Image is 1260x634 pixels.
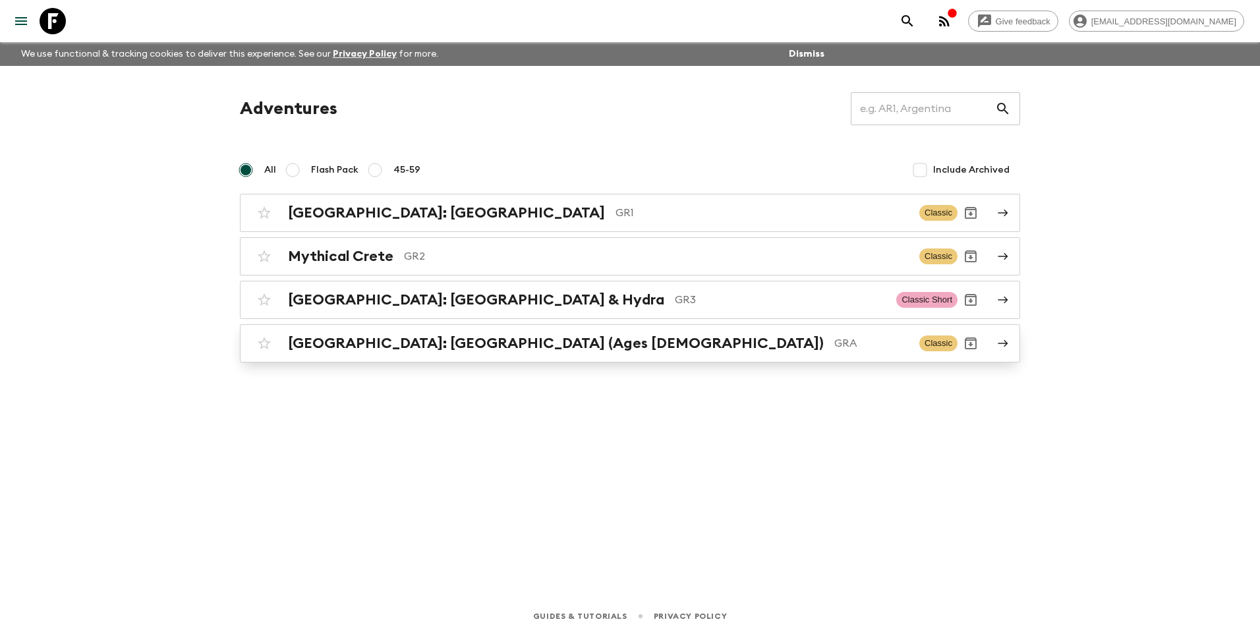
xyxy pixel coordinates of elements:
[958,200,984,226] button: Archive
[240,194,1020,232] a: [GEOGRAPHIC_DATA]: [GEOGRAPHIC_DATA]GR1ClassicArchive
[968,11,1058,32] a: Give feedback
[958,330,984,357] button: Archive
[919,335,958,351] span: Classic
[240,237,1020,275] a: Mythical CreteGR2ClassicArchive
[851,90,995,127] input: e.g. AR1, Argentina
[894,8,921,34] button: search adventures
[786,45,828,63] button: Dismiss
[264,163,276,177] span: All
[958,287,984,313] button: Archive
[1069,11,1244,32] div: [EMAIL_ADDRESS][DOMAIN_NAME]
[1084,16,1244,26] span: [EMAIL_ADDRESS][DOMAIN_NAME]
[958,243,984,270] button: Archive
[896,292,958,308] span: Classic Short
[393,163,420,177] span: 45-59
[654,609,727,623] a: Privacy Policy
[933,163,1010,177] span: Include Archived
[919,248,958,264] span: Classic
[311,163,358,177] span: Flash Pack
[240,281,1020,319] a: [GEOGRAPHIC_DATA]: [GEOGRAPHIC_DATA] & HydraGR3Classic ShortArchive
[240,324,1020,362] a: [GEOGRAPHIC_DATA]: [GEOGRAPHIC_DATA] (Ages [DEMOGRAPHIC_DATA])GRAClassicArchive
[288,204,605,221] h2: [GEOGRAPHIC_DATA]: [GEOGRAPHIC_DATA]
[288,248,393,265] h2: Mythical Crete
[533,609,627,623] a: Guides & Tutorials
[834,335,909,351] p: GRA
[333,49,397,59] a: Privacy Policy
[8,8,34,34] button: menu
[988,16,1058,26] span: Give feedback
[404,248,909,264] p: GR2
[616,205,909,221] p: GR1
[675,292,886,308] p: GR3
[240,96,337,122] h1: Adventures
[919,205,958,221] span: Classic
[288,335,824,352] h2: [GEOGRAPHIC_DATA]: [GEOGRAPHIC_DATA] (Ages [DEMOGRAPHIC_DATA])
[16,42,444,66] p: We use functional & tracking cookies to deliver this experience. See our for more.
[288,291,664,308] h2: [GEOGRAPHIC_DATA]: [GEOGRAPHIC_DATA] & Hydra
